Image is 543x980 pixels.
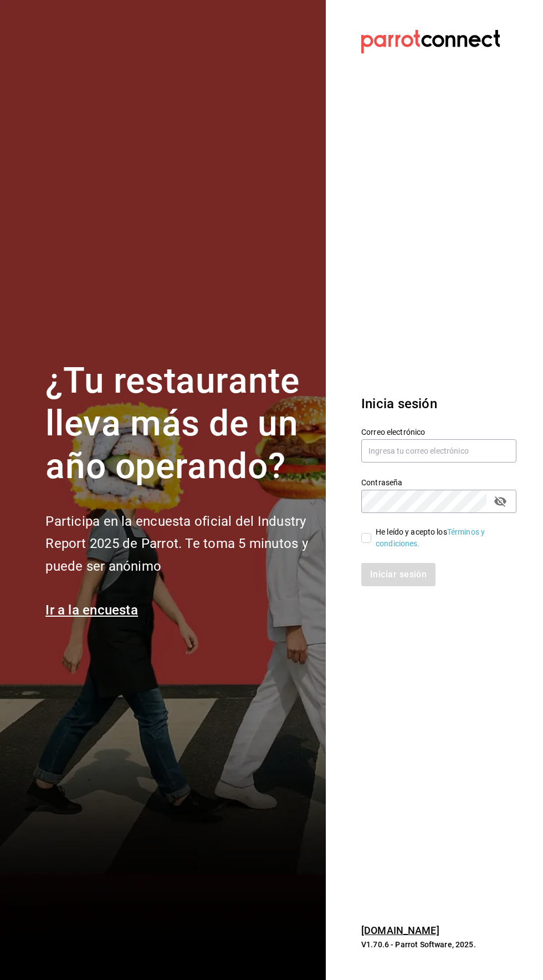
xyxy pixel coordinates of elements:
label: Correo electrónico [361,428,516,436]
a: Ir a la encuesta [45,602,138,618]
a: [DOMAIN_NAME] [361,925,439,936]
label: Contraseña [361,479,516,486]
h3: Inicia sesión [361,394,516,414]
button: passwordField [491,492,510,511]
h1: ¿Tu restaurante lleva más de un año operando? [45,360,313,488]
h2: Participa en la encuesta oficial del Industry Report 2025 de Parrot. Te toma 5 minutos y puede se... [45,510,313,578]
input: Ingresa tu correo electrónico [361,439,516,463]
div: He leído y acepto los [376,526,508,550]
p: V1.70.6 - Parrot Software, 2025. [361,939,516,950]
